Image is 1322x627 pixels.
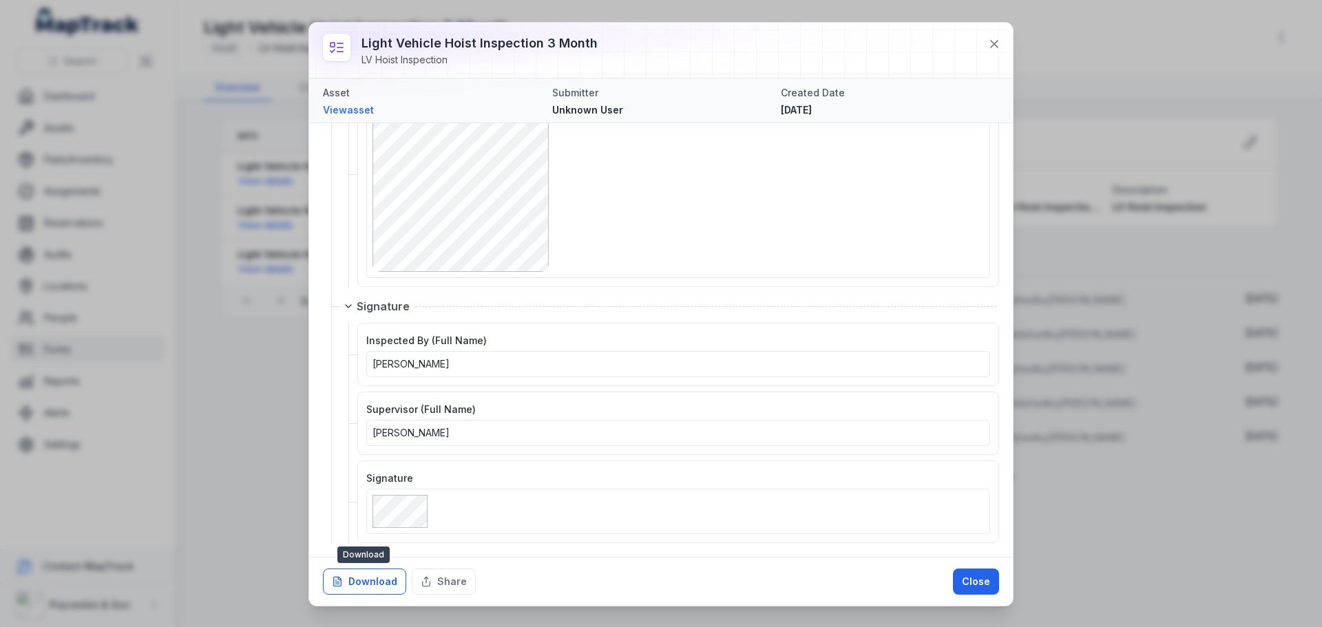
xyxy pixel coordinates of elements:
[781,104,812,116] span: [DATE]
[323,568,406,595] button: Download
[412,568,476,595] button: Share
[366,472,413,484] span: Signature
[361,34,598,53] h3: Light Vehicle Hoist Inspection 3 Month
[357,298,410,315] span: Signature
[953,568,999,595] button: Close
[366,403,476,415] span: Supervisor (Full Name)
[323,103,541,117] a: Viewasset
[323,87,350,98] span: Asset
[361,53,598,67] div: LV Hoist Inspection
[373,427,450,438] span: [PERSON_NAME]
[552,87,598,98] span: Submitter
[373,358,450,370] span: [PERSON_NAME]
[781,87,845,98] span: Created Date
[337,546,390,563] span: Download
[366,334,487,346] span: Inspected By (Full Name)
[781,104,812,116] time: 16/06/2025, 2:44:19 pm
[552,104,623,116] span: Unknown User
